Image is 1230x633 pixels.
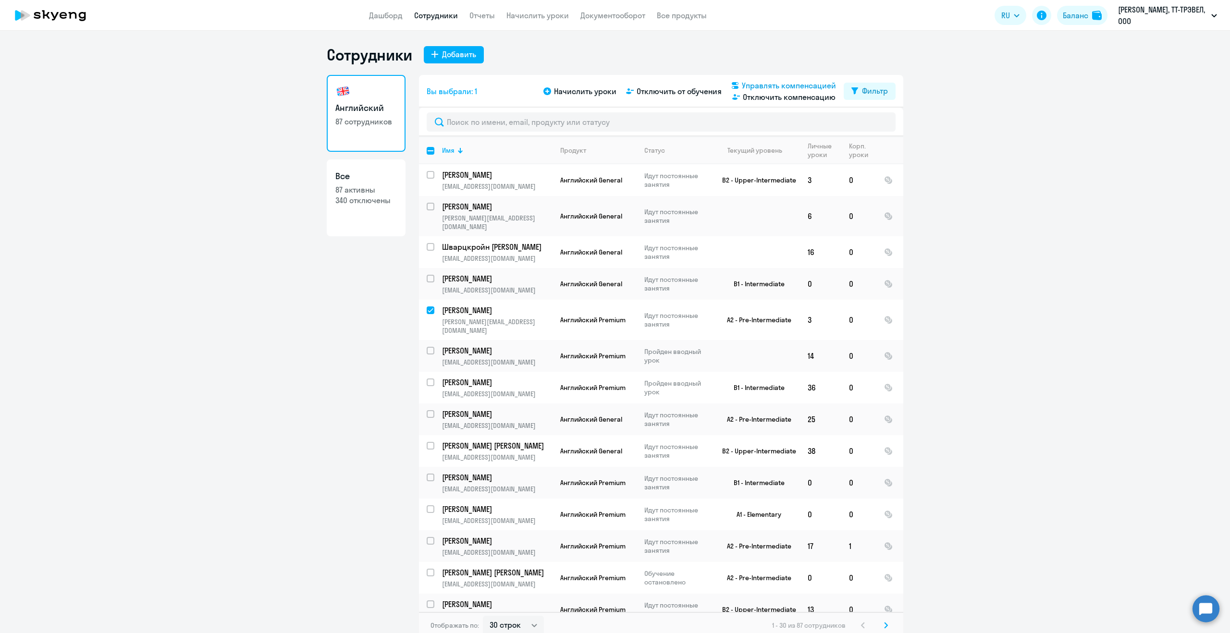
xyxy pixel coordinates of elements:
span: Английский General [560,248,622,256]
span: Английский General [560,415,622,424]
p: [PERSON_NAME] [442,170,551,180]
span: Вы выбрали: 1 [427,85,477,97]
p: Идут постоянные занятия [644,601,710,618]
p: Идут постоянные занятия [644,311,710,329]
td: A2 - Pre-Intermediate [711,530,800,562]
a: Все продукты [657,11,707,20]
td: B1 - Intermediate [711,467,800,499]
span: Английский Premium [560,510,626,519]
div: Баланс [1063,10,1088,21]
span: Английский Premium [560,605,626,614]
td: 0 [841,467,876,499]
span: 1 - 30 из 87 сотрудников [772,621,846,630]
p: [EMAIL_ADDRESS][DOMAIN_NAME] [442,580,552,588]
a: [PERSON_NAME] [442,305,552,316]
td: A2 - Pre-Intermediate [711,562,800,594]
td: 17 [800,530,841,562]
p: Идут постоянные занятия [644,207,710,225]
p: [PERSON_NAME] [442,345,551,356]
p: Пройден вводный урок [644,379,710,396]
td: 6 [800,196,841,236]
span: Отключить компенсацию [743,91,836,103]
span: Английский Premium [560,316,626,324]
a: [PERSON_NAME] [442,201,552,212]
p: [PERSON_NAME][EMAIL_ADDRESS][DOMAIN_NAME] [442,317,552,335]
p: [EMAIL_ADDRESS][DOMAIN_NAME] [442,611,552,620]
div: Корп. уроки [849,142,868,159]
a: [PERSON_NAME] [442,409,552,419]
p: [PERSON_NAME] [442,599,551,609]
p: [EMAIL_ADDRESS][DOMAIN_NAME] [442,485,552,493]
button: Балансbalance [1057,6,1107,25]
span: Отключить от обучения [637,85,722,97]
td: 0 [841,164,876,196]
div: Личные уроки [808,142,832,159]
a: Сотрудники [414,11,458,20]
a: [PERSON_NAME] [442,504,552,514]
p: [PERSON_NAME] [PERSON_NAME] [442,567,551,578]
p: [PERSON_NAME] [442,305,551,316]
h3: Английский [335,102,397,114]
button: Фильтр [844,83,896,100]
td: 0 [800,467,841,499]
a: Все87 активны340 отключены [327,159,406,236]
a: [PERSON_NAME] [PERSON_NAME] [442,440,552,451]
span: Английский Premium [560,573,626,582]
span: Английский General [560,447,622,455]
p: Обучение остановлено [644,569,710,586]
a: [PERSON_NAME] [442,472,552,483]
p: Идут постоянные занятия [644,411,710,428]
td: 16 [800,236,841,268]
td: A2 - Pre-Intermediate [711,403,800,435]
td: 13 [800,594,841,625]
td: A1 - Elementary [711,499,800,530]
p: [PERSON_NAME] [442,409,551,419]
a: [PERSON_NAME] [442,273,552,284]
h1: Сотрудники [327,45,412,64]
div: Добавить [442,49,476,60]
p: Идут постоянные занятия [644,537,710,555]
td: B2 - Upper-Intermediate [711,435,800,467]
div: Статус [644,146,665,155]
p: [EMAIL_ADDRESS][DOMAIN_NAME] [442,390,552,398]
p: [EMAIL_ADDRESS][DOMAIN_NAME] [442,358,552,366]
td: B1 - Intermediate [711,372,800,403]
td: 0 [841,594,876,625]
div: Статус [644,146,710,155]
td: 0 [841,236,876,268]
td: 0 [841,435,876,467]
a: Английский87 сотрудников [327,75,406,152]
p: Идут постоянные занятия [644,171,710,189]
a: Шварцкройн [PERSON_NAME] [442,242,552,252]
span: RU [1001,10,1010,21]
p: [PERSON_NAME] [442,201,551,212]
p: [EMAIL_ADDRESS][DOMAIN_NAME] [442,421,552,430]
span: Английский Premium [560,383,626,392]
td: B2 - Upper-Intermediate [711,594,800,625]
td: 0 [800,268,841,300]
input: Поиск по имени, email, продукту или статусу [427,112,896,132]
td: B2 - Upper-Intermediate [711,164,800,196]
p: [EMAIL_ADDRESS][DOMAIN_NAME] [442,254,552,263]
td: 25 [800,403,841,435]
button: Добавить [424,46,484,63]
div: Личные уроки [808,142,841,159]
img: balance [1092,11,1102,20]
p: Идут постоянные занятия [644,474,710,491]
p: Идут постоянные занятия [644,275,710,292]
p: Идут постоянные занятия [644,506,710,523]
span: Управлять компенсацией [742,80,836,91]
td: 3 [800,164,841,196]
p: [PERSON_NAME], ТТ-ТРЭВЕЛ, ООО [1118,4,1207,27]
p: 340 отключены [335,195,397,206]
span: Английский Premium [560,542,626,550]
td: 0 [841,196,876,236]
a: [PERSON_NAME] [442,599,552,609]
p: [PERSON_NAME] [PERSON_NAME] [442,440,551,451]
p: Идут постоянные занятия [644,442,710,460]
a: [PERSON_NAME] [442,536,552,546]
span: Английский General [560,280,622,288]
button: [PERSON_NAME], ТТ-ТРЭВЕЛ, ООО [1113,4,1222,27]
div: Текущий уровень [727,146,782,155]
